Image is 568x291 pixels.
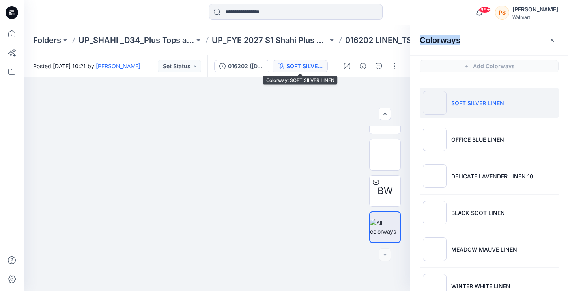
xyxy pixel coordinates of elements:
img: DELICATE LAVENDER LINEN 10 [423,164,447,188]
a: UP_FYE 2027 S1 Shahi Plus Tops Dresses & Bottoms [212,35,328,46]
p: MEADOW MAUVE LINEN [451,245,517,254]
img: OFFICE BLUE LINEN [423,128,447,151]
img: SOFT SILVER LINEN [423,91,447,115]
p: 016202 LINEN_TS BOYFRIEND SHIRT [345,35,461,46]
p: SOFT SILVER LINEN [451,99,504,107]
span: BW [377,184,393,198]
img: All colorways [370,219,400,235]
span: 99+ [479,7,491,13]
div: 016202 (05-05-2025).LINEN [228,62,264,70]
div: Walmart [512,14,558,20]
p: BLACK SOOT LINEN [451,209,505,217]
p: DELICATE LAVENDER LINEN 10 [451,172,533,180]
h2: Colorways [420,35,460,45]
span: Posted [DATE] 10:21 by [33,62,140,70]
button: Details [357,60,369,72]
button: 016202 ([DATE]).LINEN [214,60,269,72]
img: BLACK SOOT LINEN [423,201,447,224]
div: [PERSON_NAME] [512,5,558,14]
img: MEADOW MAUVE LINEN [423,237,447,261]
a: UP_SHAHI _D34_Plus Tops and Dresses [78,35,194,46]
div: SOFT SILVER LINEN [286,62,323,70]
div: PS [495,6,509,20]
a: [PERSON_NAME] [96,63,140,69]
button: SOFT SILVER LINEN [273,60,328,72]
p: WINTER WHITE LINEN [451,282,510,290]
a: Folders [33,35,61,46]
p: OFFICE BLUE LINEN [451,135,504,144]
